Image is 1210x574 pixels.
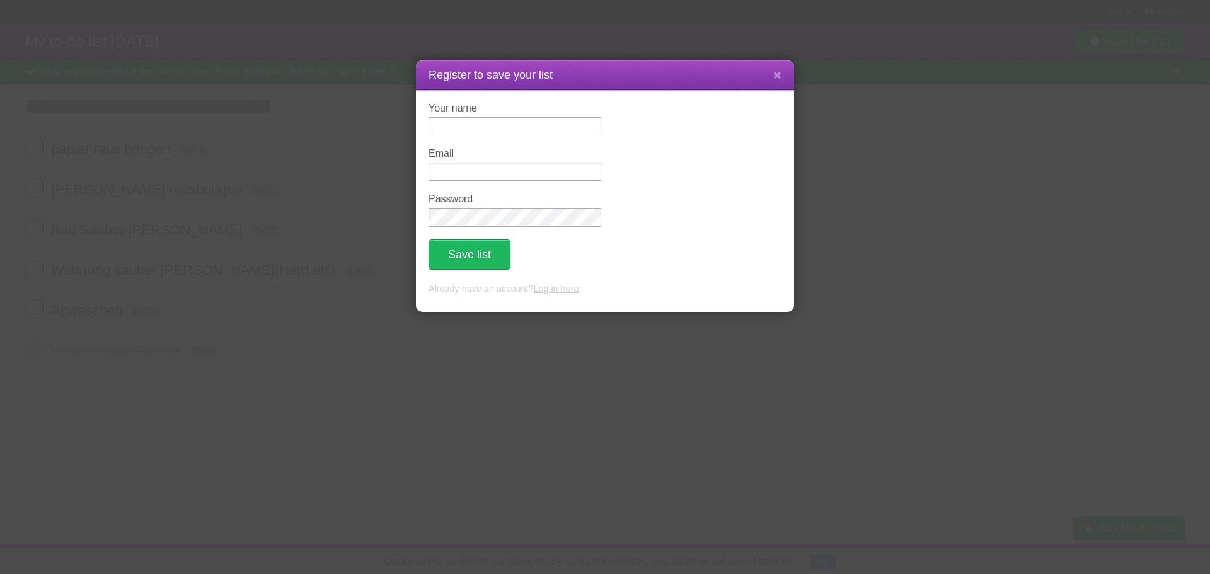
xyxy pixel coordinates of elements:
p: Already have an account? . [429,282,781,296]
label: Email [429,148,601,159]
h1: Register to save your list [429,67,781,84]
label: Password [429,193,601,205]
a: Log in here [533,284,579,294]
label: Your name [429,103,601,114]
button: Save list [429,239,510,270]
